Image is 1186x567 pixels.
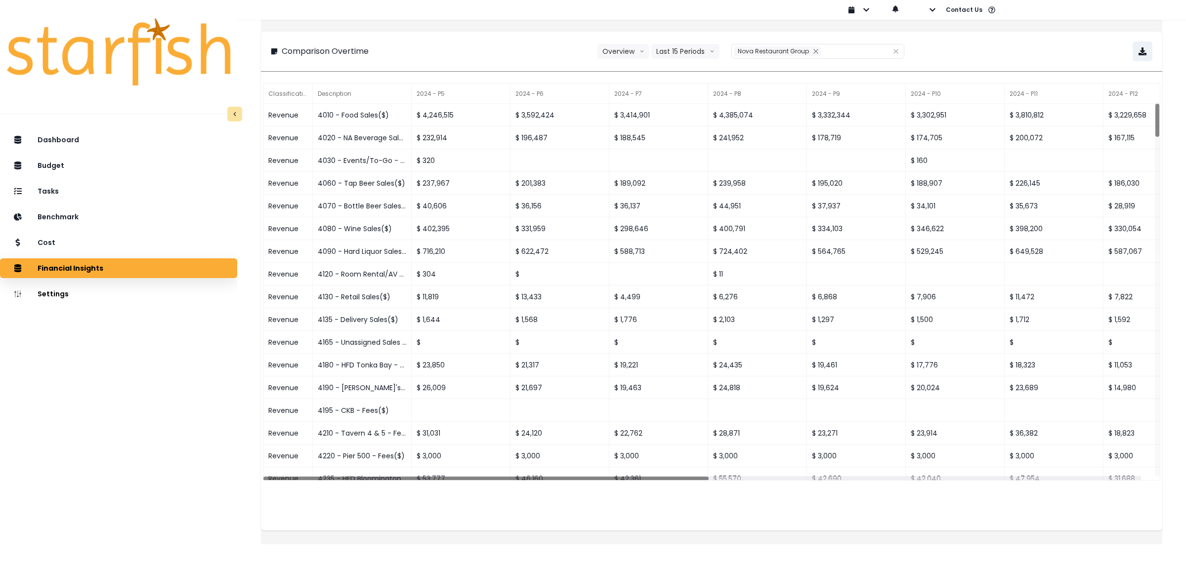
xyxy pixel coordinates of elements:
[906,422,1005,445] div: $ 23,914
[510,285,609,308] div: $ 13,433
[412,104,510,126] div: $ 4,246,515
[412,445,510,467] div: $ 3,000
[510,195,609,217] div: $ 36,156
[412,84,510,104] div: 2024 - P5
[708,126,807,149] div: $ 241,952
[813,48,819,54] svg: close
[609,126,708,149] div: $ 188,545
[906,126,1005,149] div: $ 174,705
[510,467,609,490] div: $ 46,160
[263,217,313,240] div: Revenue
[412,376,510,399] div: $ 26,009
[609,285,708,308] div: $ 4,499
[263,354,313,376] div: Revenue
[1005,104,1103,126] div: $ 3,810,812
[609,217,708,240] div: $ 298,646
[1005,217,1103,240] div: $ 398,200
[313,149,412,172] div: 4030 - Events/To-Go - Food & N/A [PERSON_NAME]($)
[807,376,906,399] div: $ 19,624
[38,187,59,196] p: Tasks
[263,445,313,467] div: Revenue
[1005,422,1103,445] div: $ 36,382
[313,445,412,467] div: 4220 - Pier 500 - Fees($)
[734,46,821,56] div: Nova Restaurant Group
[906,195,1005,217] div: $ 34,101
[313,467,412,490] div: 4235 - HFD Bloomington - Fees($)
[510,376,609,399] div: $ 21,697
[708,376,807,399] div: $ 24,818
[510,308,609,331] div: $ 1,568
[807,467,906,490] div: $ 42,690
[313,240,412,263] div: 4090 - Hard Liquor Sales($)
[738,47,809,55] span: Nova Restaurant Group
[906,308,1005,331] div: $ 1,500
[708,104,807,126] div: $ 4,385,074
[1005,467,1103,490] div: $ 47,954
[1005,195,1103,217] div: $ 35,673
[313,399,412,422] div: 4195 - CKB - Fees($)
[412,126,510,149] div: $ 232,914
[313,354,412,376] div: 4180 - HFD Tonka Bay - Fees($)
[313,217,412,240] div: 4080 - Wine Sales($)
[1005,172,1103,195] div: $ 226,145
[906,445,1005,467] div: $ 3,000
[807,240,906,263] div: $ 564,765
[807,445,906,467] div: $ 3,000
[263,399,313,422] div: Revenue
[1005,84,1103,104] div: 2024 - P11
[38,162,64,170] p: Budget
[807,104,906,126] div: $ 3,332,344
[651,44,720,59] button: Last 15 Periodsarrow down line
[263,376,313,399] div: Revenue
[1005,308,1103,331] div: $ 1,712
[313,422,412,445] div: 4210 - Tavern 4 & 5 - Fees($)
[313,195,412,217] div: 4070 - Bottle Beer Sales($)
[708,84,807,104] div: 2024 - P8
[807,354,906,376] div: $ 19,461
[1005,331,1103,354] div: $
[510,331,609,354] div: $
[412,354,510,376] div: $ 23,850
[263,308,313,331] div: Revenue
[510,354,609,376] div: $ 21,317
[807,217,906,240] div: $ 334,103
[510,172,609,195] div: $ 201,383
[38,213,79,221] p: Benchmark
[313,331,412,354] div: 4165 - Unassigned Sales Item($)
[609,172,708,195] div: $ 189,092
[313,104,412,126] div: 4010 - Food Sales($)
[906,331,1005,354] div: $
[1005,240,1103,263] div: $ 649,528
[263,172,313,195] div: Revenue
[282,45,369,57] p: Comparison Overtime
[893,48,899,54] svg: close
[412,285,510,308] div: $ 11,819
[313,84,412,104] div: Description
[412,149,510,172] div: $ 320
[412,331,510,354] div: $
[906,376,1005,399] div: $ 20,024
[1005,354,1103,376] div: $ 18,323
[906,240,1005,263] div: $ 529,245
[906,467,1005,490] div: $ 42,040
[263,331,313,354] div: Revenue
[807,331,906,354] div: $
[412,217,510,240] div: $ 402,395
[807,195,906,217] div: $ 37,937
[906,149,1005,172] div: $ 160
[609,354,708,376] div: $ 19,221
[263,104,313,126] div: Revenue
[807,84,906,104] div: 2024 - P9
[510,263,609,285] div: $
[597,44,649,59] button: Overviewarrow down line
[708,172,807,195] div: $ 239,958
[1005,376,1103,399] div: $ 23,689
[810,46,821,56] button: Remove
[510,217,609,240] div: $ 331,959
[893,46,899,56] button: Clear
[708,263,807,285] div: $ 11
[313,308,412,331] div: 4135 - Delivery Sales($)
[609,467,708,490] div: $ 42,361
[263,126,313,149] div: Revenue
[609,308,708,331] div: $ 1,776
